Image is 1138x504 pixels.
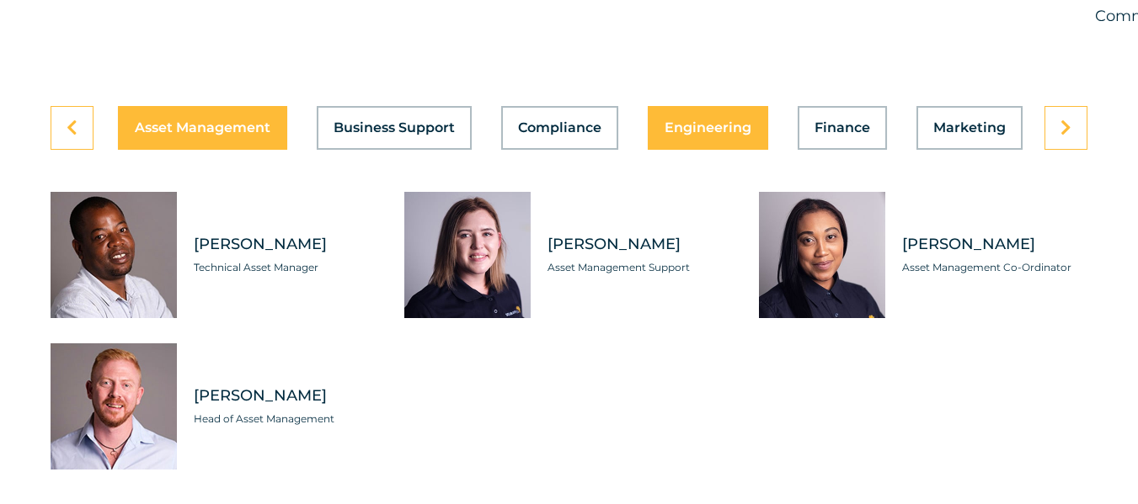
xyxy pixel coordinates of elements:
[548,234,733,255] span: [PERSON_NAME]
[194,259,379,276] span: Technical Asset Manager
[815,121,870,135] span: Finance
[51,106,1087,470] div: Tabs. Open items with Enter or Space, close with Escape and navigate using the Arrow keys.
[902,259,1087,276] span: Asset Management Co-Ordinator
[334,121,455,135] span: Business Support
[665,121,751,135] span: Engineering
[135,121,270,135] span: Asset Management
[194,385,379,406] span: [PERSON_NAME]
[933,121,1006,135] span: Marketing
[548,259,733,276] span: Asset Management Support
[902,234,1087,255] span: [PERSON_NAME]
[194,234,379,255] span: [PERSON_NAME]
[194,411,379,427] span: Head of Asset Management
[518,121,601,135] span: Compliance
